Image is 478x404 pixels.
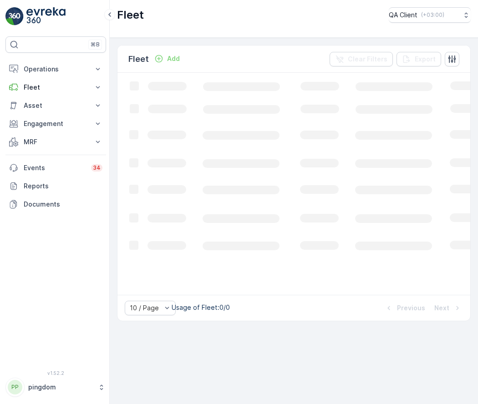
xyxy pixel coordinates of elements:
[93,164,101,172] p: 34
[389,7,471,23] button: QA Client(+03:00)
[389,10,417,20] p: QA Client
[5,96,106,115] button: Asset
[330,52,393,66] button: Clear Filters
[5,177,106,195] a: Reports
[421,11,444,19] p: ( +03:00 )
[415,55,436,64] p: Export
[167,54,180,63] p: Add
[28,383,93,392] p: pingdom
[348,55,387,64] p: Clear Filters
[26,7,66,25] img: logo_light-DOdMpM7g.png
[24,163,86,172] p: Events
[24,137,88,146] p: MRF
[5,378,106,397] button: PPpingdom
[434,303,449,313] p: Next
[383,303,426,313] button: Previous
[151,53,183,64] button: Add
[433,303,463,313] button: Next
[397,303,425,313] p: Previous
[397,52,441,66] button: Export
[5,195,106,213] a: Documents
[5,159,106,177] a: Events34
[24,101,88,110] p: Asset
[24,83,88,92] p: Fleet
[8,380,22,394] div: PP
[24,182,102,191] p: Reports
[91,41,100,48] p: ⌘B
[128,53,149,66] p: Fleet
[5,78,106,96] button: Fleet
[5,115,106,133] button: Engagement
[24,65,88,74] p: Operations
[117,8,144,22] p: Fleet
[172,303,230,312] p: Usage of Fleet : 0/0
[24,119,88,128] p: Engagement
[5,133,106,151] button: MRF
[24,200,102,209] p: Documents
[5,370,106,376] span: v 1.52.2
[5,7,24,25] img: logo
[5,60,106,78] button: Operations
